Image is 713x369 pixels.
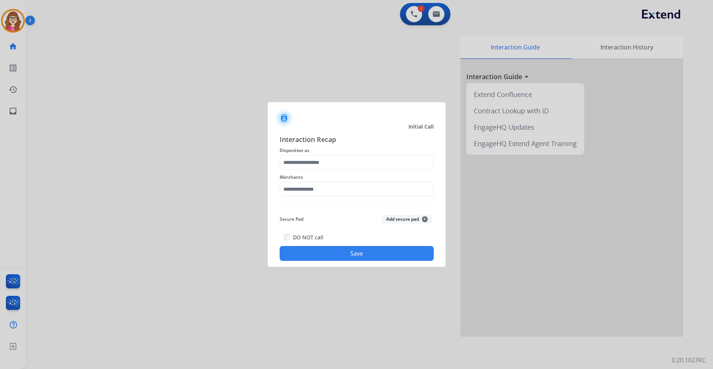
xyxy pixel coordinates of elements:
img: contact-recap-line.svg [280,205,434,206]
p: 0.20.1027RC [672,356,706,365]
img: contactIcon [275,109,293,127]
span: Disposition as [280,146,434,155]
span: Initial Call [408,123,434,130]
span: Merchants [280,173,434,182]
span: + [422,216,428,222]
label: DO NOT call [293,234,323,241]
span: Secure Pad [280,215,303,224]
button: Add secure pad+ [382,215,432,224]
button: Save [280,246,434,261]
span: Interaction Recap [280,134,434,146]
